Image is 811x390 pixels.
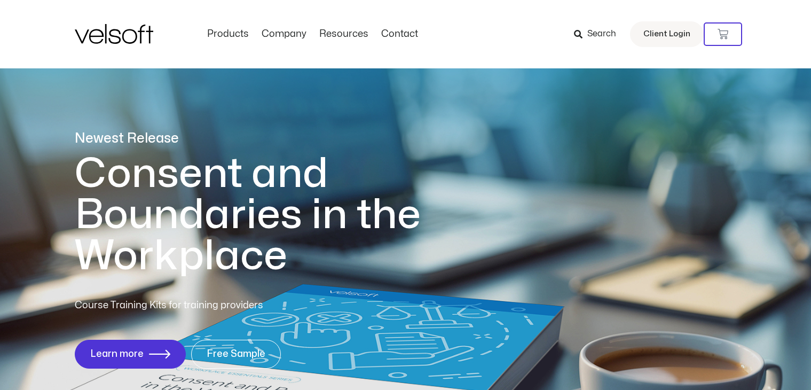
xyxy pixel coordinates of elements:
[643,27,690,41] span: Client Login
[75,340,186,369] a: Learn more
[201,28,424,40] nav: Menu
[574,25,624,43] a: Search
[375,28,424,40] a: ContactMenu Toggle
[255,28,313,40] a: CompanyMenu Toggle
[75,129,464,148] p: Newest Release
[207,349,265,360] span: Free Sample
[90,349,144,360] span: Learn more
[201,28,255,40] a: ProductsMenu Toggle
[75,298,341,313] p: Course Training Kits for training providers
[587,27,616,41] span: Search
[75,24,153,44] img: Velsoft Training Materials
[191,340,281,369] a: Free Sample
[75,153,464,277] h1: Consent and Boundaries in the Workplace
[313,28,375,40] a: ResourcesMenu Toggle
[630,21,704,47] a: Client Login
